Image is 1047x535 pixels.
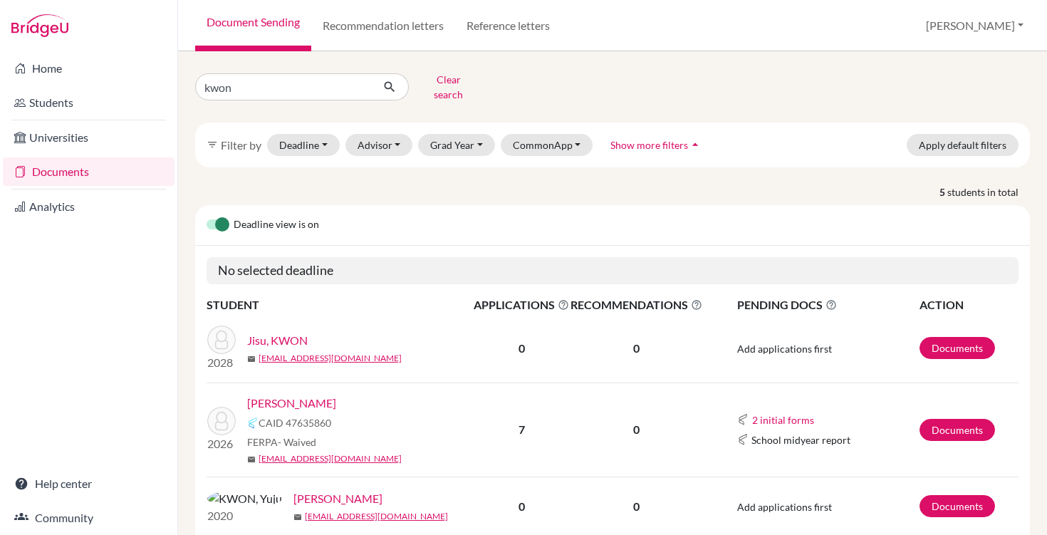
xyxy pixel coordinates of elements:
[737,434,749,445] img: Common App logo
[519,422,525,436] b: 7
[234,217,319,234] span: Deadline view is on
[571,340,702,357] p: 0
[920,419,995,441] a: Documents
[3,88,174,117] a: Students
[737,343,832,355] span: Add applications first
[751,432,850,447] span: School midyear report
[259,352,402,365] a: [EMAIL_ADDRESS][DOMAIN_NAME]
[920,12,1030,39] button: [PERSON_NAME]
[598,134,714,156] button: Show more filtersarrow_drop_up
[3,123,174,152] a: Universities
[345,134,413,156] button: Advisor
[278,436,316,448] span: - Waived
[610,139,688,151] span: Show more filters
[11,14,68,37] img: Bridge-U
[247,417,259,429] img: Common App logo
[3,504,174,532] a: Community
[737,296,918,313] span: PENDING DOCS
[247,332,308,349] a: Jisu, KWON
[221,138,261,152] span: Filter by
[737,501,832,513] span: Add applications first
[3,54,174,83] a: Home
[207,507,282,524] p: 2020
[207,490,282,507] img: KWON, Yuju
[247,435,316,450] span: FERPA
[207,257,1019,284] h5: No selected deadline
[939,185,947,199] strong: 5
[947,185,1030,199] span: students in total
[920,495,995,517] a: Documents
[207,354,236,371] p: 2028
[207,296,473,314] th: STUDENT
[3,157,174,186] a: Documents
[207,407,236,435] img: Kwon, Taekhyun
[919,296,1019,314] th: ACTION
[519,341,525,355] b: 0
[3,192,174,221] a: Analytics
[259,415,331,430] span: CAID 47635860
[247,395,336,412] a: [PERSON_NAME]
[737,414,749,425] img: Common App logo
[207,435,236,452] p: 2026
[305,510,448,523] a: [EMAIL_ADDRESS][DOMAIN_NAME]
[474,296,569,313] span: APPLICATIONS
[267,134,340,156] button: Deadline
[751,412,815,428] button: 2 initial forms
[247,455,256,464] span: mail
[571,421,702,438] p: 0
[418,134,495,156] button: Grad Year
[907,134,1019,156] button: Apply default filters
[293,490,382,507] a: [PERSON_NAME]
[259,452,402,465] a: [EMAIL_ADDRESS][DOMAIN_NAME]
[688,137,702,152] i: arrow_drop_up
[247,355,256,363] span: mail
[571,498,702,515] p: 0
[207,326,236,354] img: Jisu, KWON
[571,296,702,313] span: RECOMMENDATIONS
[3,469,174,498] a: Help center
[920,337,995,359] a: Documents
[501,134,593,156] button: CommonApp
[195,73,372,100] input: Find student by name...
[293,513,302,521] span: mail
[519,499,525,513] b: 0
[207,139,218,150] i: filter_list
[409,68,488,105] button: Clear search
